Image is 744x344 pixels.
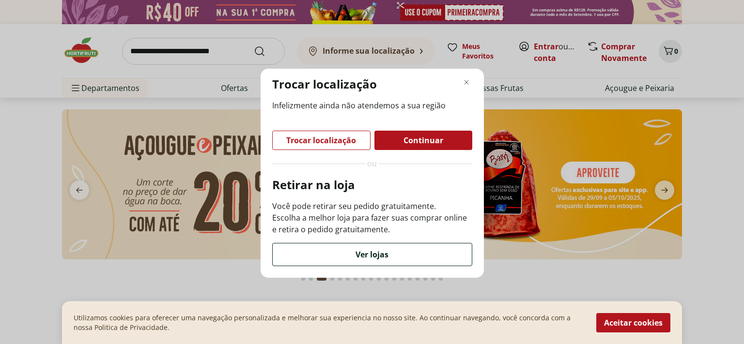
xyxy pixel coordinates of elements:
[261,69,484,278] div: Modal de regionalização
[367,158,377,169] span: ou
[272,131,371,150] button: Trocar localização
[286,136,356,144] span: Trocar localização
[596,313,670,332] button: Aceitar cookies
[356,251,388,258] span: Ver lojas
[403,136,443,144] span: Continuar
[272,243,472,266] button: Ver lojas
[272,76,377,92] p: Trocar localização
[272,200,472,235] p: Você pode retirar seu pedido gratuitamente. Escolha a melhor loja para fazer suas comprar online ...
[272,100,472,111] span: Infelizmente ainda não atendemos a sua região
[461,76,472,88] button: Fechar modal de regionalização
[74,313,585,332] p: Utilizamos cookies para oferecer uma navegação personalizada e melhorar sua experiencia no nosso ...
[272,177,472,193] p: Retirar na loja
[374,131,472,150] button: Continuar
